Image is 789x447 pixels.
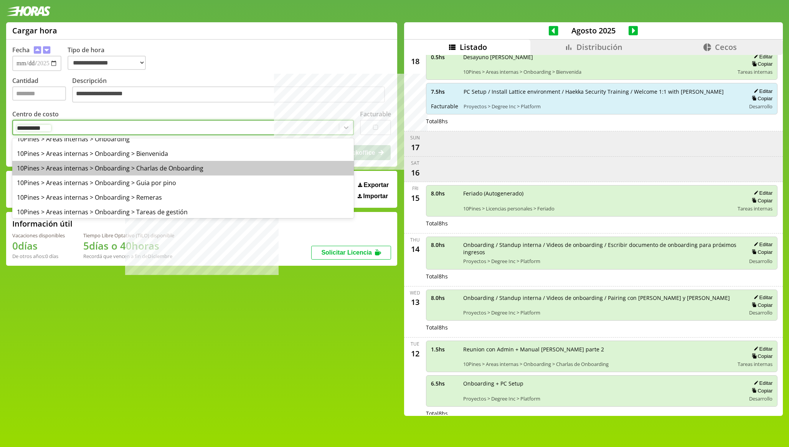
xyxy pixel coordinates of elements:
select: Tipo de hora [68,56,146,70]
span: Tareas internas [738,361,772,368]
button: Editar [751,53,772,60]
label: Tipo de hora [68,46,152,71]
div: 10Pines > Areas internas > Onboarding > Remeras [12,190,354,205]
div: Total 8 hs [426,220,778,227]
button: Copiar [749,387,772,394]
span: Tareas internas [738,68,772,75]
span: Onboarding / Standup interna / Videos de onboarding / Pairing con [PERSON_NAME] y [PERSON_NAME] [463,294,741,301]
div: 17 [409,141,421,153]
span: 0.5 hs [431,53,458,61]
button: Editar [751,241,772,248]
div: Recordá que vencen a fin de [83,253,174,260]
div: 16 [409,166,421,179]
span: Desarrollo [749,395,772,402]
div: Total 8 hs [426,273,778,280]
h1: 5 días o 40 horas [83,239,174,253]
span: Tareas internas [738,205,772,212]
span: Proyectos > Degree Inc > Platform [463,395,741,402]
span: Desarrollo [749,103,772,110]
label: Descripción [72,76,391,104]
div: Tue [411,341,419,347]
span: Proyectos > Degree Inc > Platform [463,309,741,316]
button: Solicitar Licencia [311,246,391,260]
button: Copiar [749,61,772,67]
div: De otros años: 0 días [12,253,65,260]
div: Fri [412,185,418,192]
button: Editar [751,190,772,196]
span: Proyectos > Degree Inc > Platform [464,103,741,110]
button: Editar [751,294,772,301]
textarea: Descripción [72,86,385,103]
span: 8.0 hs [431,190,458,197]
span: Facturable [431,103,458,110]
div: 13 [409,296,421,308]
h1: Cargar hora [12,25,57,36]
span: Onboarding + PC Setup [463,380,741,387]
button: Copiar [749,353,772,359]
span: 6.5 hs [431,380,458,387]
div: 18 [409,55,421,68]
span: 7.5 hs [431,88,458,95]
span: Solicitar Licencia [321,249,372,256]
span: Reunion con Admin + Manual [PERSON_NAME] parte 2 [463,346,733,353]
span: Proyectos > Degree Inc > Platform [463,258,741,265]
span: 10Pines > Areas internas > Onboarding > Bienvenida [463,68,733,75]
span: 8.0 hs [431,294,458,301]
button: Editar [751,346,772,352]
div: Wed [410,290,420,296]
img: logotipo [6,6,51,16]
div: 10Pines > Areas internas > Onboarding > Bienvenida [12,146,354,161]
button: Editar [751,380,772,386]
h1: 0 días [12,239,65,253]
button: Exportar [356,181,391,189]
input: Cantidad [12,86,66,101]
div: 14 [409,243,421,255]
span: Agosto 2025 [558,25,629,36]
div: 10Pines > Areas internas > Onboarding > Charlas de Onboarding [12,161,354,175]
span: Onboarding / Standup interna / Videos de onboarding / Escribir documento de onboarding para próxi... [463,241,741,256]
span: 8.0 hs [431,241,458,248]
b: Diciembre [148,253,172,260]
label: Centro de costo [12,110,59,118]
span: Desayuno [PERSON_NAME] [463,53,733,61]
div: 12 [409,347,421,359]
label: Fecha [12,46,30,54]
span: Desarrollo [749,258,772,265]
button: Editar [751,88,772,94]
div: scrollable content [404,55,783,415]
button: Copiar [749,95,772,102]
div: Sun [410,134,420,141]
span: 10Pines > Areas internas > Onboarding > Charlas de Onboarding [463,361,733,368]
label: Facturable [360,110,391,118]
span: 10Pines > Licencias personales > Feriado [463,205,733,212]
span: Distribución [576,42,622,52]
div: Vacaciones disponibles [12,232,65,239]
span: Feriado (Autogenerado) [463,190,733,197]
div: Total 8 hs [426,118,778,125]
button: Copiar [749,302,772,308]
span: Listado [460,42,487,52]
label: Cantidad [12,76,72,104]
span: 1.5 hs [431,346,458,353]
div: Total 8 hs [426,324,778,331]
button: Copiar [749,197,772,204]
span: Exportar [363,182,389,189]
button: Copiar [749,249,772,255]
div: Thu [410,237,420,243]
div: Sat [411,160,419,166]
span: PC Setup / Install Lattice environment / Haekka Security Training / Welcome 1:1 with [PERSON_NAME] [464,88,741,95]
h2: Información útil [12,219,73,229]
div: 10Pines > Areas internas > Onboarding > Tareas de gestión [12,205,354,219]
span: Cecos [715,42,737,52]
span: Importar [363,193,388,200]
span: Desarrollo [749,309,772,316]
div: 15 [409,192,421,204]
div: 10Pines > Areas internas > Onboarding > Guia por pino [12,175,354,190]
div: Tiempo Libre Optativo (TiLO) disponible [83,232,174,239]
div: Total 8 hs [426,410,778,417]
div: 10Pines > Areas internas > Onboarding [12,132,354,146]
